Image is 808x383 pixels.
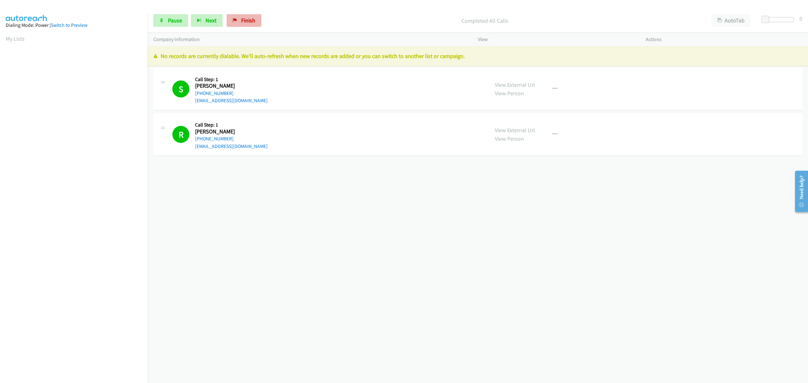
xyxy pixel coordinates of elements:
[495,81,535,88] a: View External Url
[6,21,142,29] div: Dialing Mode: Power |
[195,143,268,149] a: [EMAIL_ADDRESS][DOMAIN_NAME]
[241,17,255,24] span: Finish
[227,14,261,27] a: Finish
[195,136,234,142] a: [PHONE_NUMBER]
[195,128,242,135] h2: [PERSON_NAME]
[168,17,182,24] span: Pause
[478,36,634,43] p: View
[646,36,802,43] p: Actions
[790,166,808,216] iframe: Resource Center
[51,22,87,28] a: Switch to Preview
[195,82,242,90] h2: [PERSON_NAME]
[153,52,802,60] p: No records are currently dialable. We'll auto-refresh when new records are added or you can switc...
[205,17,217,24] span: Next
[195,90,234,96] a: [PHONE_NUMBER]
[153,14,188,27] a: Pause
[6,35,25,42] a: My Lists
[153,36,466,43] p: Company Information
[270,16,700,25] p: Completed All Calls
[495,127,535,134] a: View External Url
[799,14,802,23] div: 0
[195,76,268,83] h5: Call Step: 1
[711,14,751,27] button: AutoTab
[195,122,268,128] h5: Call Step: 1
[172,80,189,97] h1: S
[765,17,794,22] div: Delay between calls (in seconds)
[6,49,148,348] iframe: Dialpad
[495,135,524,142] a: View Person
[195,97,268,103] a: [EMAIL_ADDRESS][DOMAIN_NAME]
[495,90,524,97] a: View Person
[172,126,189,143] h1: R
[191,14,223,27] button: Next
